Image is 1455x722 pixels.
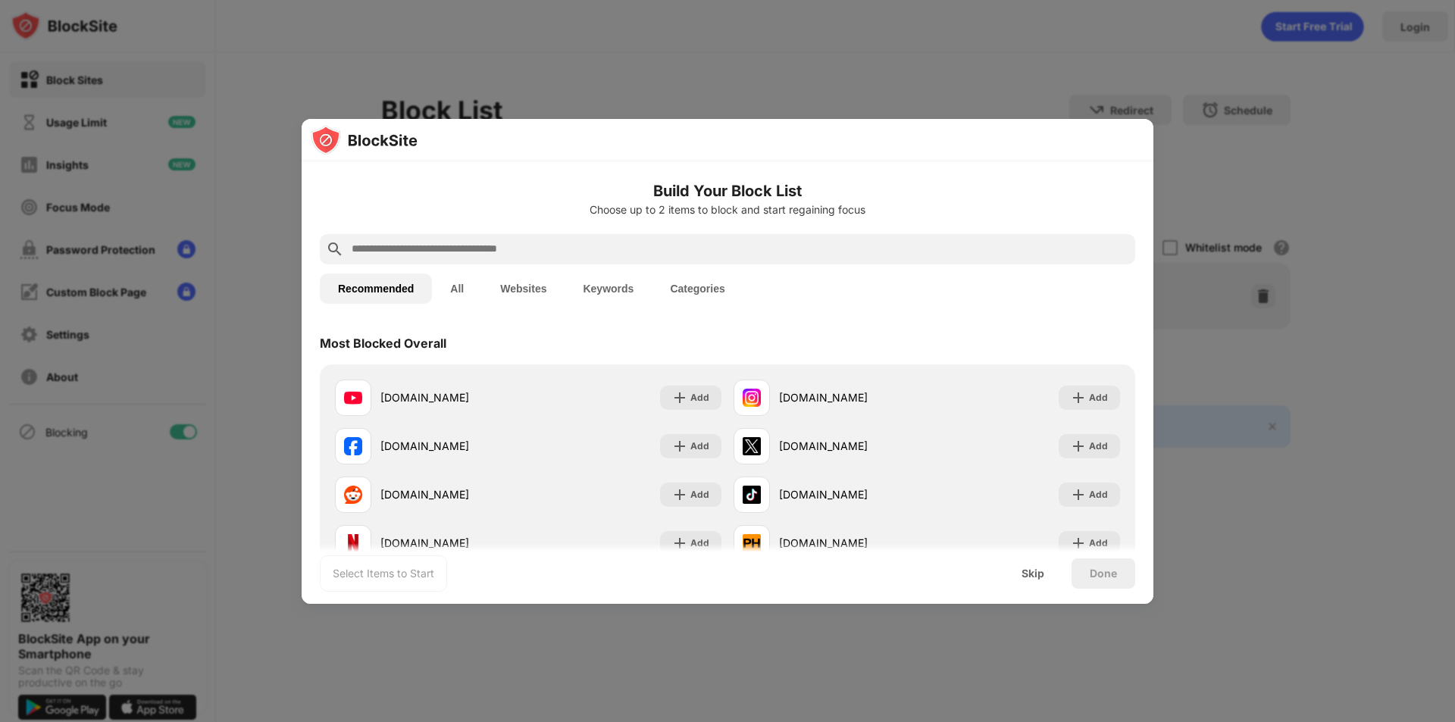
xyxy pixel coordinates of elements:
div: Add [690,487,709,502]
div: [DOMAIN_NAME] [779,389,927,405]
img: favicons [344,534,362,552]
button: Websites [482,273,565,304]
div: Most Blocked Overall [320,336,446,351]
div: Skip [1022,567,1044,580]
img: favicons [743,534,761,552]
h6: Build Your Block List [320,180,1135,202]
img: favicons [344,389,362,407]
img: search.svg [326,240,344,258]
img: favicons [344,486,362,504]
img: favicons [743,437,761,455]
button: Keywords [565,273,652,304]
div: Add [690,536,709,551]
div: [DOMAIN_NAME] [380,438,528,454]
div: [DOMAIN_NAME] [380,389,528,405]
div: [DOMAIN_NAME] [779,486,927,502]
img: favicons [743,389,761,407]
div: [DOMAIN_NAME] [380,535,528,551]
img: favicons [743,486,761,504]
button: All [432,273,482,304]
div: Add [1089,439,1108,454]
div: [DOMAIN_NAME] [779,535,927,551]
div: [DOMAIN_NAME] [380,486,528,502]
div: Add [690,439,709,454]
img: logo-blocksite.svg [311,125,418,155]
div: Add [690,390,709,405]
div: Select Items to Start [333,566,434,581]
div: Add [1089,487,1108,502]
div: Choose up to 2 items to block and start regaining focus [320,204,1135,216]
button: Categories [652,273,743,304]
div: [DOMAIN_NAME] [779,438,927,454]
img: favicons [344,437,362,455]
button: Recommended [320,273,432,304]
div: Add [1089,390,1108,405]
div: Done [1090,567,1117,580]
div: Add [1089,536,1108,551]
